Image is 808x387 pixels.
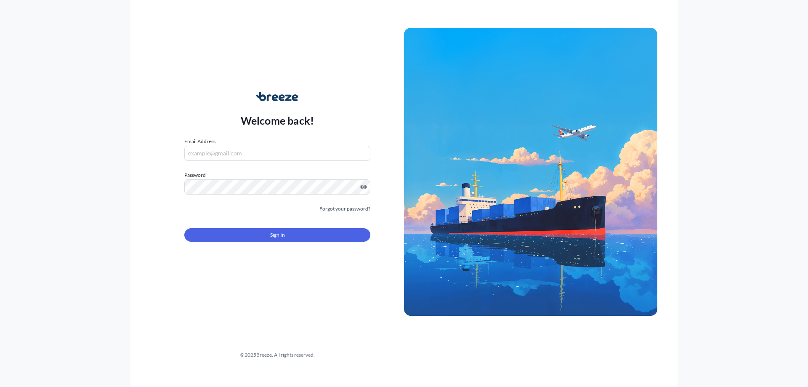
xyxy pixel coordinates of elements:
img: Ship illustration [404,28,657,316]
button: Sign In [184,228,370,242]
p: Welcome back! [241,114,314,127]
label: Password [184,171,370,179]
a: Forgot your password? [319,205,370,213]
div: © 2025 Breeze. All rights reserved. [151,351,404,359]
input: example@gmail.com [184,146,370,161]
label: Email Address [184,137,215,146]
span: Sign In [270,231,285,239]
button: Show password [360,184,367,190]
